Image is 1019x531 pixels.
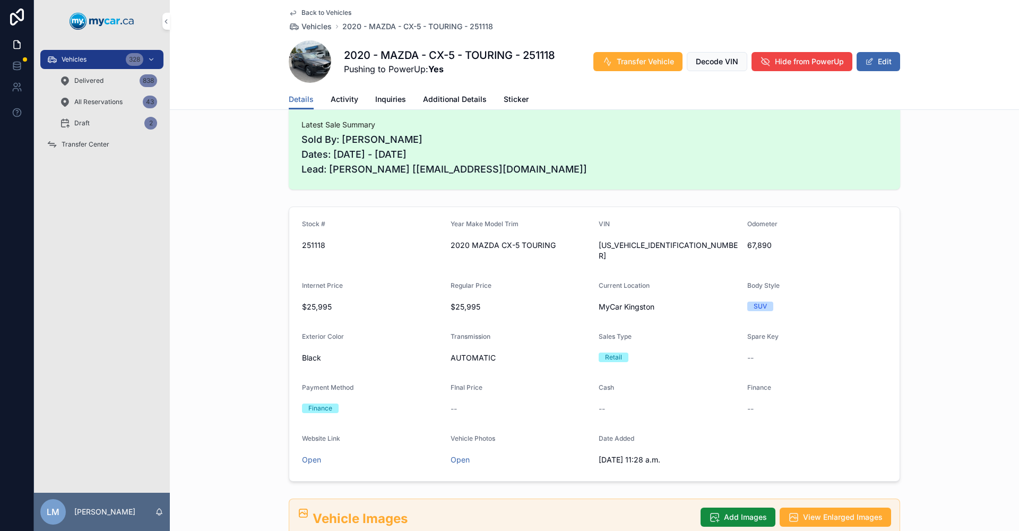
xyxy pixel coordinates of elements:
span: Finance [747,383,771,391]
img: App logo [70,13,134,30]
span: Date Added [599,434,634,442]
div: Retail [605,353,622,362]
span: VIN [599,220,610,228]
a: Activity [331,90,358,111]
span: Transmission [451,332,490,340]
span: Inquiries [375,94,406,105]
span: Current Location [599,281,650,289]
span: Odometer [747,220,778,228]
span: Hide from PowerUp [775,56,844,67]
span: -- [747,353,754,363]
span: Transfer Vehicle [617,56,674,67]
a: Back to Vehicles [289,8,351,17]
span: Regular Price [451,281,491,289]
a: Details [289,90,314,110]
span: Details [289,94,314,105]
a: All Reservations43 [53,92,163,112]
span: LM [47,506,59,518]
span: $25,995 [302,302,442,312]
span: AUTOMATIC [451,353,591,363]
span: Additional Details [423,94,487,105]
span: Sales Type [599,332,632,340]
button: View Enlarged Images [780,508,891,527]
a: Open [302,455,321,464]
span: $25,995 [451,302,591,312]
span: Spare Key [747,332,779,340]
a: Sticker [504,90,529,111]
div: Finance [308,404,332,413]
span: Cash [599,383,614,391]
span: -- [451,404,457,414]
span: MyCar Kingston [599,302,654,312]
div: SUV [754,302,767,311]
a: Vehicles328 [40,50,163,69]
span: [US_VEHICLE_IDENTIFICATION_NUMBER] [599,240,739,261]
span: Back to Vehicles [301,8,351,17]
span: Vehicles [301,21,332,32]
span: Pushing to PowerUp: [344,63,555,75]
a: Open [451,455,470,464]
span: Payment Method [302,383,353,391]
button: Hide from PowerUp [752,52,852,71]
span: Vehicles [62,55,87,64]
div: 43 [143,96,157,108]
span: 251118 [302,240,442,251]
span: Decode VIN [696,56,738,67]
span: Vehicle Photos [451,434,495,442]
span: Internet Price [302,281,343,289]
span: Exterior Color [302,332,344,340]
h1: 2020 - MAZDA - CX-5 - TOURING - 251118 [344,48,555,63]
span: Latest Sale Summary [301,119,887,130]
span: 2020 MAZDA CX-5 TOURING [451,240,591,251]
span: Sold By: [PERSON_NAME] Dates: [DATE] - [DATE] Lead: [PERSON_NAME] [[EMAIL_ADDRESS][DOMAIN_NAME]] [301,132,887,177]
strong: Yes [428,64,444,74]
span: FInal Price [451,383,482,391]
a: Additional Details [423,90,487,111]
span: Black [302,353,321,363]
span: Activity [331,94,358,105]
div: scrollable content [34,42,170,168]
div: 838 [140,74,157,87]
span: -- [599,404,605,414]
span: View Enlarged Images [803,512,883,523]
span: Sticker [504,94,529,105]
span: [DATE] 11:28 a.m. [599,455,739,465]
span: Draft [74,119,90,127]
span: 67,890 [747,240,887,251]
p: [PERSON_NAME] [74,507,135,517]
span: Year Make Model Trim [451,220,519,228]
span: Body Style [747,281,780,289]
h2: Vehicle Images [313,510,692,527]
a: Vehicles [289,21,332,32]
button: Decode VIN [687,52,747,71]
div: 328 [126,53,143,66]
span: Delivered [74,76,103,85]
a: Draft2 [53,114,163,133]
span: -- [747,404,754,414]
a: 2020 - MAZDA - CX-5 - TOURING - 251118 [342,21,493,32]
span: Website Link [302,434,340,442]
button: Add Images [701,508,775,527]
span: Stock # [302,220,325,228]
a: Inquiries [375,90,406,111]
div: 2 [144,117,157,130]
span: Transfer Center [62,140,109,149]
span: All Reservations [74,98,123,106]
button: Edit [857,52,900,71]
button: Transfer Vehicle [593,52,683,71]
a: Transfer Center [40,135,163,154]
a: Delivered838 [53,71,163,90]
span: Add Images [724,512,767,523]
